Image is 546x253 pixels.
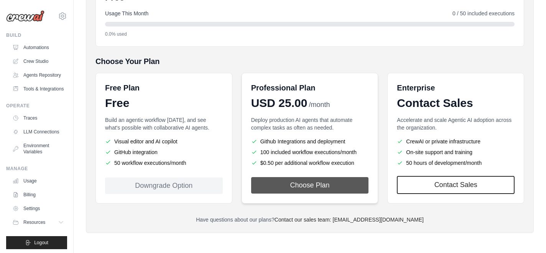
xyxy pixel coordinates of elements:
[6,10,44,22] img: Logo
[23,219,45,225] span: Resources
[9,216,67,228] button: Resources
[251,96,308,110] span: USD 25.00
[34,240,48,246] span: Logout
[9,55,67,67] a: Crew Studio
[397,159,515,167] li: 50 hours of development/month
[9,202,67,215] a: Settings
[6,103,67,109] div: Operate
[397,116,515,131] p: Accelerate and scale Agentic AI adoption across the organization.
[9,189,67,201] a: Billing
[508,216,546,253] iframe: Chat Widget
[6,166,67,172] div: Manage
[95,56,524,67] h5: Choose Your Plan
[9,112,67,124] a: Traces
[105,159,223,167] li: 50 workflow executions/month
[9,69,67,81] a: Agents Repository
[251,116,369,131] p: Deploy production AI agents that automate complex tasks as often as needed.
[105,10,148,17] span: Usage This Month
[105,138,223,145] li: Visual editor and AI copilot
[452,10,515,17] span: 0 / 50 included executions
[251,82,316,93] h6: Professional Plan
[9,126,67,138] a: LLM Connections
[6,236,67,249] button: Logout
[105,148,223,156] li: GitHub integration
[397,96,515,110] div: Contact Sales
[397,138,515,145] li: CrewAI or private infrastructure
[9,175,67,187] a: Usage
[251,148,369,156] li: 100 included workflow executions/month
[397,82,515,93] h6: Enterprise
[251,138,369,145] li: Github Integrations and deployment
[105,177,223,194] div: Downgrade Option
[397,148,515,156] li: On-site support and training
[105,31,127,37] span: 0.0% used
[6,32,67,38] div: Build
[251,159,369,167] li: $0.50 per additional workflow execution
[9,41,67,54] a: Automations
[397,176,515,194] a: Contact Sales
[105,96,223,110] div: Free
[95,216,524,223] p: Have questions about our plans?
[9,140,67,158] a: Environment Variables
[9,83,67,95] a: Tools & Integrations
[309,100,330,110] span: /month
[251,177,369,194] button: Choose Plan
[275,217,424,223] a: Contact our sales team: [EMAIL_ADDRESS][DOMAIN_NAME]
[105,82,140,93] h6: Free Plan
[105,116,223,131] p: Build an agentic workflow [DATE], and see what's possible with collaborative AI agents.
